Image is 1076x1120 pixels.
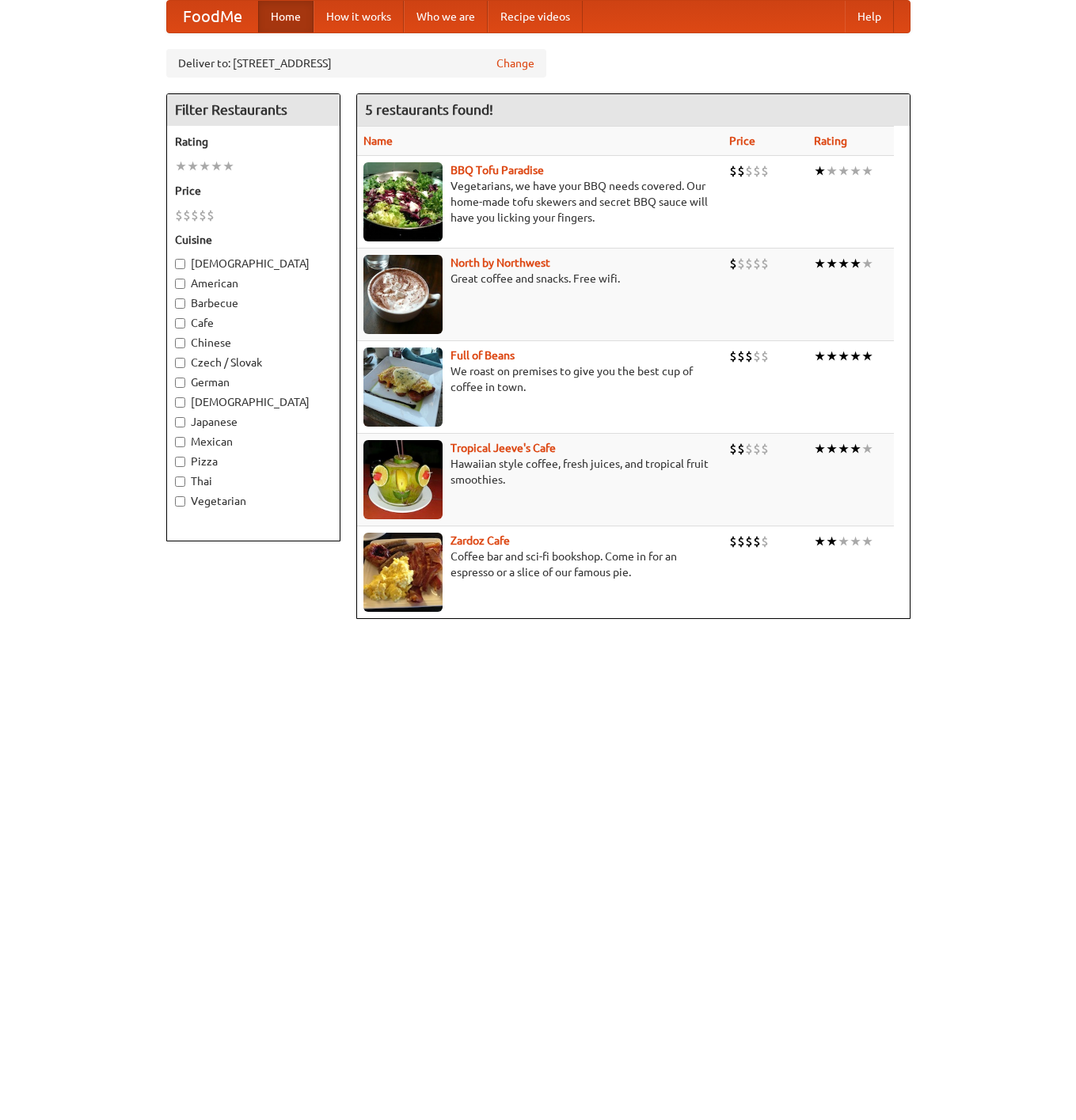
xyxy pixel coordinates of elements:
li: ★ [826,162,838,180]
li: $ [737,533,745,550]
li: $ [729,162,737,180]
li: ★ [861,533,873,550]
img: jeeves.jpg [363,440,443,519]
li: $ [745,440,753,457]
div: Deliver to: [STREET_ADDRESS] [166,49,546,78]
input: Chinese [175,338,185,348]
h4: Filter Restaurants [167,94,340,126]
input: Barbecue [175,298,185,309]
label: Vegetarian [175,493,332,509]
label: [DEMOGRAPHIC_DATA] [175,256,332,271]
img: beans.jpg [363,347,443,427]
li: $ [745,347,753,365]
input: Cafe [175,318,185,328]
input: American [175,279,185,289]
li: $ [753,440,761,457]
a: Name [363,135,393,147]
li: $ [745,162,753,180]
li: ★ [814,347,826,365]
a: Recipe videos [488,1,583,32]
li: ★ [814,255,826,272]
li: $ [737,255,745,272]
li: ★ [838,255,850,272]
li: ★ [861,255,873,272]
input: [DEMOGRAPHIC_DATA] [175,259,185,269]
li: $ [761,162,769,180]
li: ★ [826,533,838,550]
li: $ [729,440,737,457]
p: We roast on premises to give you the best cup of coffee in town. [363,363,717,395]
label: Barbecue [175,295,332,311]
li: ★ [850,533,861,550]
li: $ [737,440,745,457]
label: Chinese [175,335,332,351]
li: ★ [850,255,861,272]
li: ★ [199,158,211,175]
li: $ [761,440,769,457]
label: Pizza [175,454,332,469]
input: Thai [175,476,185,487]
a: Full of Beans [451,349,515,362]
li: ★ [850,347,861,365]
li: $ [737,347,745,365]
li: ★ [838,440,850,457]
a: Rating [814,135,847,147]
li: ★ [826,440,838,457]
li: ★ [850,162,861,180]
label: Thai [175,473,332,489]
h5: Price [175,183,332,199]
input: German [175,378,185,388]
li: ★ [838,347,850,365]
li: $ [753,347,761,365]
li: ★ [838,162,850,180]
li: $ [745,255,753,272]
li: ★ [861,440,873,457]
li: ★ [814,440,826,457]
a: Change [496,55,534,71]
input: [DEMOGRAPHIC_DATA] [175,397,185,408]
label: Cafe [175,315,332,331]
li: ★ [814,533,826,550]
li: $ [191,207,199,224]
li: $ [175,207,183,224]
img: zardoz.jpg [363,533,443,612]
li: ★ [211,158,222,175]
p: Hawaiian style coffee, fresh juices, and tropical fruit smoothies. [363,456,717,488]
li: $ [207,207,215,224]
label: American [175,275,332,291]
img: north.jpg [363,255,443,334]
li: $ [753,162,761,180]
li: $ [761,533,769,550]
li: $ [753,533,761,550]
li: $ [761,347,769,365]
li: ★ [175,158,187,175]
label: German [175,374,332,390]
a: FoodMe [167,1,258,32]
a: Tropical Jeeve's Cafe [451,442,556,454]
a: Zardoz Cafe [451,534,510,547]
li: $ [729,533,737,550]
p: Vegetarians, we have your BBQ needs covered. Our home-made tofu skewers and secret BBQ sauce will... [363,178,717,226]
h5: Cuisine [175,232,332,248]
li: $ [745,533,753,550]
a: Price [729,135,755,147]
li: ★ [850,440,861,457]
a: How it works [314,1,404,32]
input: Vegetarian [175,496,185,507]
a: BBQ Tofu Paradise [451,164,544,177]
a: Help [845,1,894,32]
a: North by Northwest [451,256,550,269]
li: $ [761,255,769,272]
li: $ [729,255,737,272]
input: Pizza [175,457,185,467]
input: Czech / Slovak [175,358,185,368]
li: ★ [861,347,873,365]
p: Coffee bar and sci-fi bookshop. Come in for an espresso or a slice of our famous pie. [363,549,717,580]
li: ★ [826,255,838,272]
li: $ [729,347,737,365]
label: [DEMOGRAPHIC_DATA] [175,394,332,410]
